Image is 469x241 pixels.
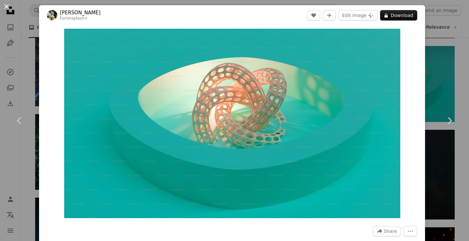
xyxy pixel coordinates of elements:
[60,9,101,16] a: [PERSON_NAME]
[430,89,469,152] a: Next
[47,10,57,21] img: Go to Steve Johnson's profile
[373,226,401,236] button: Share this image
[60,16,101,21] div: For
[384,226,397,236] span: Share
[338,10,377,21] button: Edit image
[323,10,336,21] button: Add to Collection
[64,29,400,218] button: Zoom in on this image
[66,16,88,21] a: Unsplash+
[307,10,320,21] button: Like
[380,10,417,21] button: Download
[64,29,400,218] img: a circular object on a blue background
[404,226,417,236] button: More Actions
